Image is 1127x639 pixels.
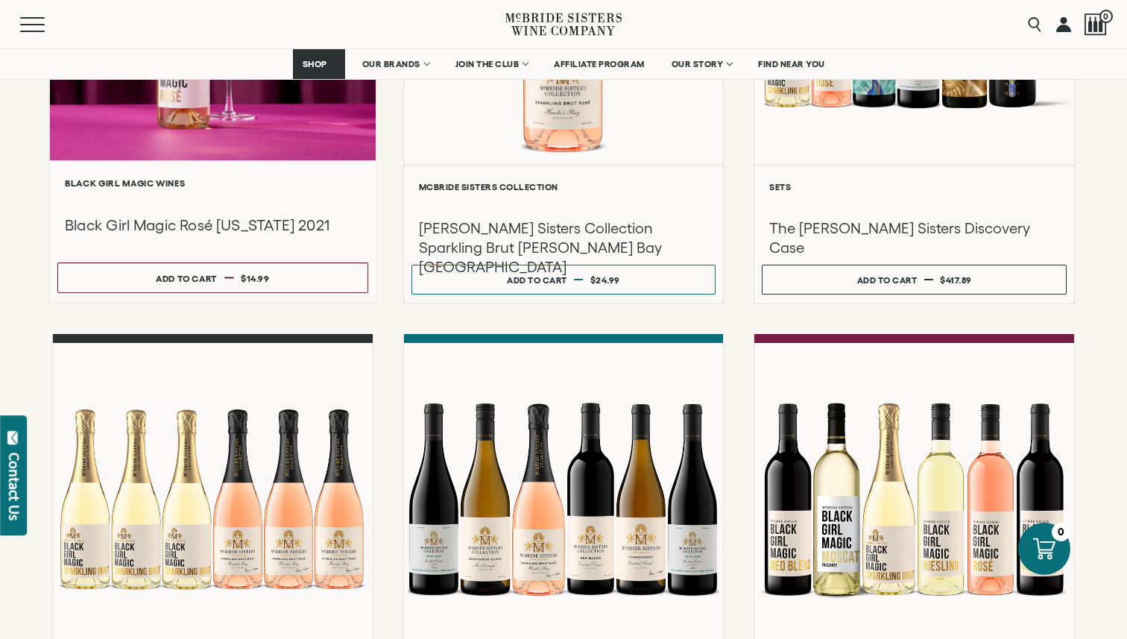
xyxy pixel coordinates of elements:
[672,59,724,69] span: OUR STORY
[156,267,217,289] div: Add to cart
[758,59,825,69] span: FIND NEAR YOU
[1052,523,1070,541] div: 0
[65,215,360,236] h3: Black Girl Magic Rosé [US_STATE] 2021
[293,49,345,79] a: SHOP
[769,182,1059,192] h6: Sets
[769,218,1059,257] h3: The [PERSON_NAME] Sisters Discovery Case
[353,49,438,79] a: OUR BRANDS
[748,49,835,79] a: FIND NEAR YOU
[507,269,567,291] div: Add to cart
[7,453,22,520] div: Contact Us
[419,218,709,277] h3: [PERSON_NAME] Sisters Collection Sparkling Brut [PERSON_NAME] Bay [GEOGRAPHIC_DATA]
[419,182,709,192] h6: McBride Sisters Collection
[20,17,74,32] button: Mobile Menu Trigger
[65,178,360,188] h6: Black Girl Magic Wines
[857,269,918,291] div: Add to cart
[1099,10,1113,23] span: 0
[544,49,654,79] a: AFFILIATE PROGRAM
[446,49,537,79] a: JOIN THE CLUB
[590,275,620,285] span: $24.99
[57,262,368,293] button: Add to cart $14.99
[554,59,645,69] span: AFFILIATE PROGRAM
[662,49,742,79] a: OUR STORY
[940,275,972,285] span: $417.89
[362,59,420,69] span: OUR BRANDS
[455,59,520,69] span: JOIN THE CLUB
[762,265,1067,295] button: Add to cart $417.89
[241,273,270,283] span: $14.99
[411,265,716,295] button: Add to cart $24.99
[303,59,328,69] span: SHOP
